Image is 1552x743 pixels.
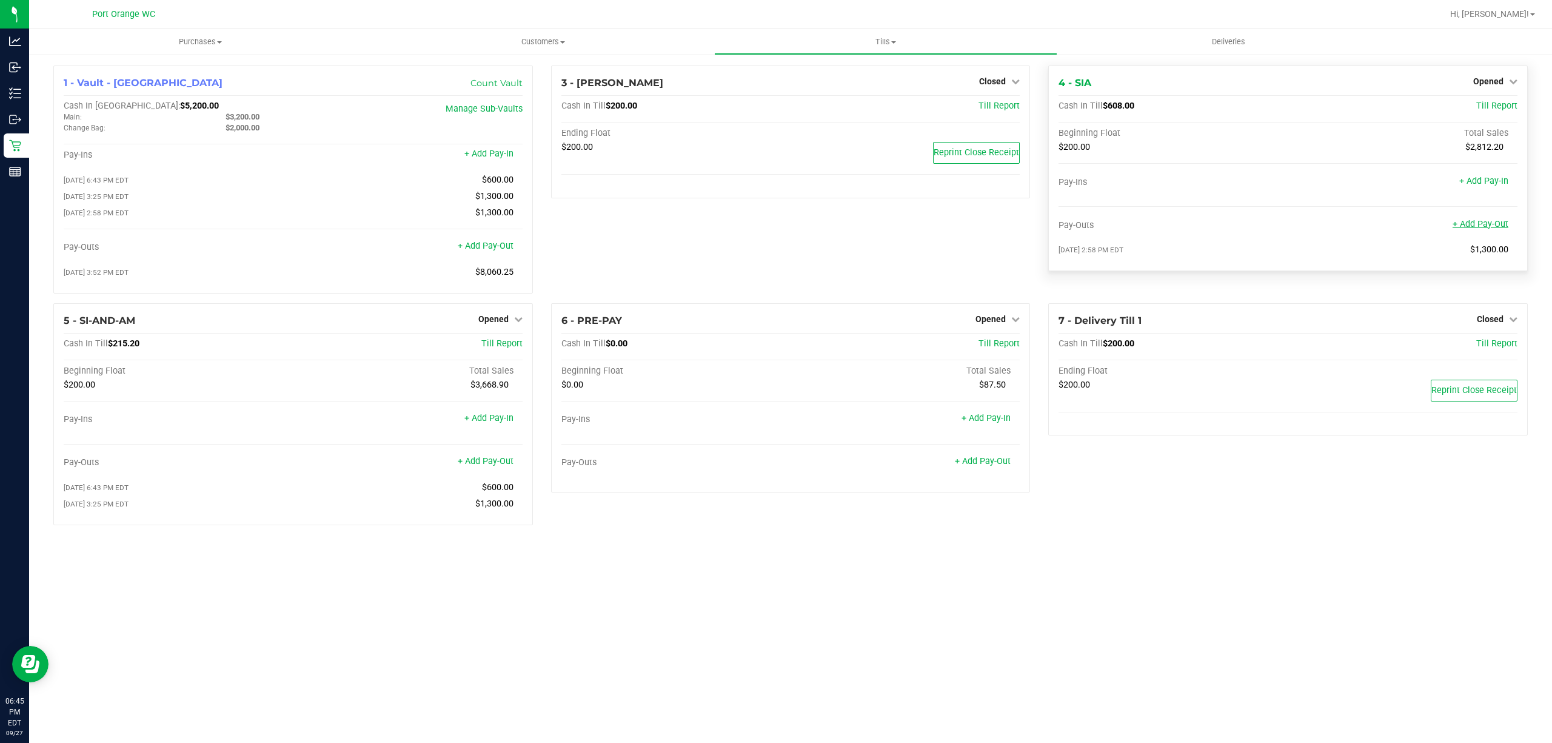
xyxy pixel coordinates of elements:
span: Cash In [GEOGRAPHIC_DATA]: [64,101,180,111]
span: [DATE] 3:25 PM EDT [64,192,129,201]
a: + Add Pay-In [464,149,513,159]
span: [DATE] 6:43 PM EDT [64,483,129,492]
span: $8,060.25 [475,267,513,277]
span: Change Bag: [64,124,105,132]
span: $87.50 [979,380,1006,390]
span: Cash In Till [1059,101,1103,111]
span: $0.00 [561,380,583,390]
div: Beginning Float [561,366,791,377]
span: [DATE] 2:58 PM EDT [1059,246,1123,254]
span: 6 - PRE-PAY [561,315,622,326]
a: + Add Pay-In [962,413,1011,423]
span: $600.00 [482,175,513,185]
inline-svg: Analytics [9,35,21,47]
a: + Add Pay-In [464,413,513,423]
div: Beginning Float [1059,128,1288,139]
span: $200.00 [606,101,637,111]
a: + Add Pay-Out [458,456,513,466]
inline-svg: Retail [9,140,21,152]
a: Till Report [978,101,1020,111]
div: Beginning Float [64,366,293,377]
span: $1,300.00 [475,499,513,509]
div: Pay-Ins [1059,177,1288,188]
a: Till Report [481,338,523,349]
div: Total Sales [293,366,522,377]
span: Customers [372,36,714,47]
span: Hi, [PERSON_NAME]! [1450,9,1529,19]
a: + Add Pay-Out [458,241,513,251]
p: 06:45 PM EDT [5,696,24,728]
span: Deliveries [1196,36,1262,47]
span: $200.00 [1103,338,1134,349]
a: Customers [372,29,714,55]
a: Till Report [978,338,1020,349]
span: 4 - SIA [1059,77,1091,89]
span: 1 - Vault - [GEOGRAPHIC_DATA] [64,77,222,89]
span: $200.00 [561,142,593,152]
div: Total Sales [791,366,1020,377]
a: Tills [714,29,1057,55]
span: $2,812.20 [1465,142,1503,152]
span: Reprint Close Receipt [934,147,1019,158]
div: Pay-Outs [1059,220,1288,231]
span: 7 - Delivery Till 1 [1059,315,1142,326]
span: $200.00 [64,380,95,390]
span: $1,300.00 [475,191,513,201]
a: Manage Sub-Vaults [446,104,523,114]
span: $215.20 [108,338,139,349]
span: Opened [478,314,509,324]
a: Till Report [1476,338,1517,349]
a: Purchases [29,29,372,55]
a: + Add Pay-Out [955,456,1011,466]
inline-svg: Reports [9,166,21,178]
span: $5,200.00 [180,101,219,111]
span: [DATE] 2:58 PM EDT [64,209,129,217]
iframe: Resource center [12,646,48,682]
span: $200.00 [1059,142,1090,152]
a: Count Vault [470,78,523,89]
a: + Add Pay-In [1459,176,1508,186]
span: $608.00 [1103,101,1134,111]
span: Main: [64,113,82,121]
div: Pay-Ins [64,150,293,161]
span: Closed [979,76,1006,86]
inline-svg: Inventory [9,87,21,99]
div: Pay-Ins [64,414,293,425]
span: Port Orange WC [92,9,155,19]
span: $3,668.90 [470,380,509,390]
span: $600.00 [482,482,513,493]
div: Ending Float [561,128,791,139]
button: Reprint Close Receipt [1431,380,1517,402]
span: Cash In Till [561,338,606,349]
span: [DATE] 6:43 PM EDT [64,176,129,184]
span: Purchases [29,36,372,47]
span: Closed [1477,314,1503,324]
span: Reprint Close Receipt [1431,385,1517,395]
span: $2,000.00 [226,123,259,132]
div: Pay-Outs [64,242,293,253]
p: 09/27 [5,728,24,738]
div: Pay-Ins [561,414,791,425]
button: Reprint Close Receipt [933,142,1020,164]
span: 3 - [PERSON_NAME] [561,77,663,89]
inline-svg: Outbound [9,113,21,126]
span: $200.00 [1059,380,1090,390]
a: + Add Pay-Out [1453,219,1508,229]
span: Cash In Till [64,338,108,349]
a: Till Report [1476,101,1517,111]
inline-svg: Inbound [9,61,21,73]
div: Pay-Outs [64,457,293,468]
span: [DATE] 3:52 PM EDT [64,268,129,277]
span: [DATE] 3:25 PM EDT [64,500,129,508]
div: Total Sales [1288,128,1517,139]
span: $0.00 [606,338,627,349]
div: Ending Float [1059,366,1288,377]
span: Opened [975,314,1006,324]
span: $3,200.00 [226,112,259,121]
div: Pay-Outs [561,457,791,468]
